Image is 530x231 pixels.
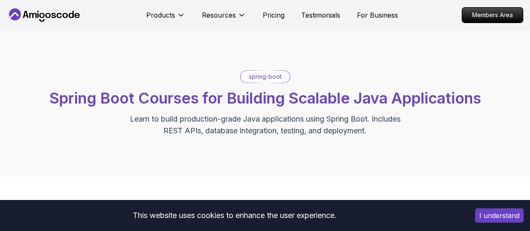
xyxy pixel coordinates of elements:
[475,208,524,223] button: Accept cookies
[6,206,463,225] div: This website uses cookies to enhance the user experience.
[249,73,282,81] p: spring-boot
[49,89,481,107] span: Spring Boot Courses for Building Scalable Java Applications
[263,10,284,20] a: Pricing
[462,8,523,23] p: Members Area
[357,10,398,20] a: For Business
[301,10,340,20] a: Testimonials
[146,10,175,20] p: Products
[202,10,246,27] button: Resources
[146,10,185,27] button: Products
[462,7,523,23] a: Members Area
[124,113,406,137] p: Learn to build production-grade Java applications using Spring Boot. Includes REST APIs, database...
[202,10,236,20] p: Resources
